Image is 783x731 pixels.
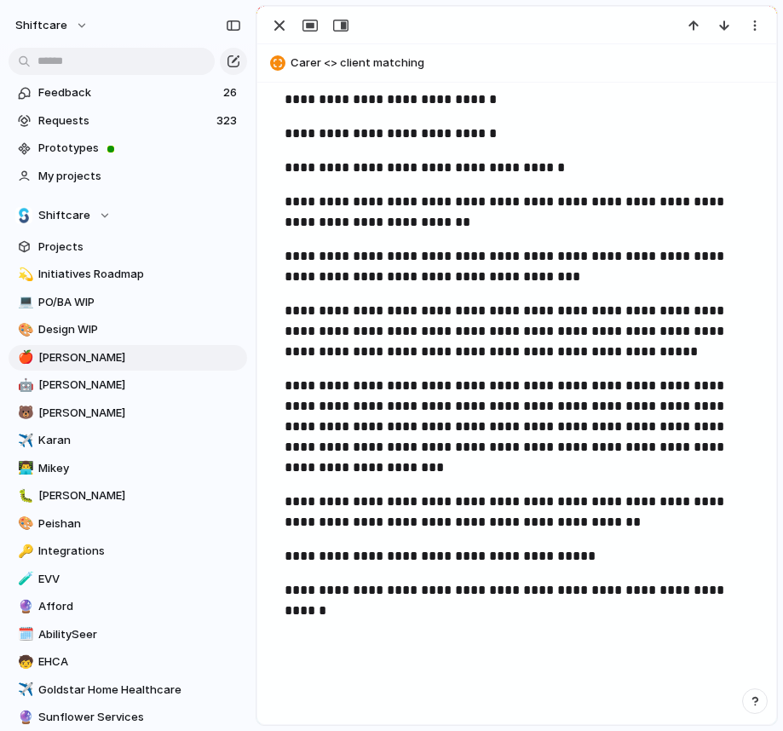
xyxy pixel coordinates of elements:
a: My projects [9,164,247,189]
span: Integrations [38,543,241,560]
div: 🗓️ [18,625,30,644]
span: Projects [38,239,241,256]
button: 🔮 [15,598,32,615]
div: 🔮 [18,708,30,728]
a: 🍎[PERSON_NAME] [9,345,247,371]
div: 🔑 [18,542,30,561]
span: Peishan [38,515,241,532]
div: ✈️ [18,431,30,451]
div: ✈️ [18,680,30,699]
button: 🗓️ [15,626,32,643]
span: EVV [38,571,241,588]
button: 💫 [15,266,32,283]
span: Shiftcare [38,207,90,224]
button: 🐻 [15,405,32,422]
a: 🗓️AbilitySeer [9,622,247,648]
span: Requests [38,112,211,130]
div: 💻PO/BA WIP [9,290,247,315]
div: 🎨 [18,514,30,533]
button: 🔮 [15,709,32,726]
a: ✈️Goldstar Home Healthcare [9,677,247,703]
button: 🔑 [15,543,32,560]
span: Goldstar Home Healthcare [38,682,241,699]
a: 🤖[PERSON_NAME] [9,372,247,398]
a: ✈️Karan [9,428,247,453]
a: Feedback26 [9,80,247,106]
a: Projects [9,234,247,260]
a: 🐛[PERSON_NAME] [9,483,247,509]
button: 🧪 [15,571,32,588]
button: 👨‍💻 [15,460,32,477]
div: 🐻 [18,403,30,423]
span: 26 [223,84,240,101]
span: 323 [216,112,240,130]
span: Initiatives Roadmap [38,266,241,283]
button: 🎨 [15,515,32,532]
a: 🔮Sunflower Services [9,705,247,730]
button: 🤖 [15,377,32,394]
div: 🎨 [18,320,30,340]
span: PO/BA WIP [38,294,241,311]
div: 🤖 [18,376,30,395]
span: Karan [38,432,241,449]
div: 🍎 [18,348,30,367]
button: ✈️ [15,682,32,699]
span: [PERSON_NAME] [38,377,241,394]
a: 🎨Design WIP [9,317,247,342]
a: 🔑Integrations [9,538,247,564]
a: 🎨Peishan [9,511,247,537]
a: 🧪EVV [9,567,247,592]
span: Afford [38,598,241,615]
span: shiftcare [15,17,67,34]
a: 💫Initiatives Roadmap [9,262,247,287]
button: Carer <> client matching [265,49,769,77]
a: 🐻[PERSON_NAME] [9,400,247,426]
span: [PERSON_NAME] [38,349,241,366]
button: 🐛 [15,487,32,504]
button: 💻 [15,294,32,311]
div: 🧪 [18,569,30,589]
span: EHCA [38,653,241,671]
span: [PERSON_NAME] [38,405,241,422]
a: 🧒EHCA [9,649,247,675]
button: Shiftcare [9,203,247,228]
div: 💫 [18,265,30,285]
span: Feedback [38,84,218,101]
div: 👨‍💻 [18,458,30,478]
a: 👨‍💻Mikey [9,456,247,481]
span: Prototypes [38,140,241,157]
span: Carer <> client matching [291,55,769,72]
span: Sunflower Services [38,709,241,726]
a: Requests323 [9,108,247,134]
button: 🧒 [15,653,32,671]
div: 💻 [18,292,30,312]
span: Mikey [38,460,241,477]
span: [PERSON_NAME] [38,487,241,504]
span: AbilitySeer [38,626,241,643]
span: Design WIP [38,321,241,338]
button: 🍎 [15,349,32,366]
div: 🔮 [18,597,30,617]
a: 🔮Afford [9,594,247,619]
span: My projects [38,168,241,185]
button: ✈️ [15,432,32,449]
div: 🧒 [18,653,30,672]
div: 🐛 [18,486,30,506]
button: 🎨 [15,321,32,338]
